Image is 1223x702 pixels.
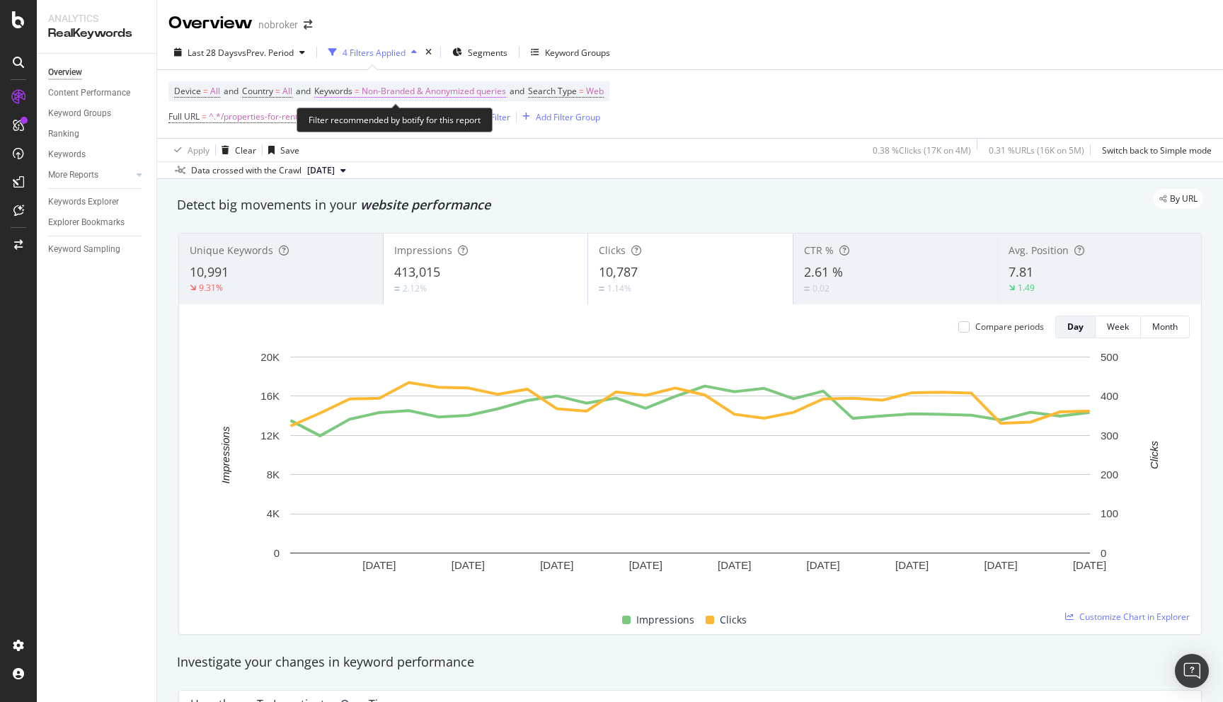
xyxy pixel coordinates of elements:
[209,107,313,127] span: ^.*/properties-for-rent-.*$
[323,41,423,64] button: 4 Filters Applied
[804,243,834,257] span: CTR %
[540,559,573,571] text: [DATE]
[210,81,220,101] span: All
[720,611,747,628] span: Clicks
[203,85,208,97] span: =
[235,144,256,156] div: Clear
[190,263,229,280] span: 10,991
[307,164,335,177] span: 2025 Sep. 1st
[447,41,513,64] button: Segments
[267,468,280,481] text: 8K
[216,139,256,161] button: Clear
[1009,263,1033,280] span: 7.81
[804,263,843,280] span: 2.61 %
[1175,654,1209,688] div: Open Intercom Messenger
[394,243,452,257] span: Impressions
[579,85,584,97] span: =
[599,263,638,280] span: 10,787
[1154,189,1203,209] div: legacy label
[1101,507,1118,519] text: 100
[260,430,280,442] text: 12K
[718,559,751,571] text: [DATE]
[873,144,971,156] div: 0.38 % Clicks ( 17K on 4M )
[362,81,506,101] span: Non-Branded & Anonymized queries
[1055,316,1096,338] button: Day
[48,11,145,25] div: Analytics
[219,426,231,483] text: Impressions
[48,65,147,80] a: Overview
[1141,316,1190,338] button: Month
[813,282,829,294] div: 0.02
[199,282,223,294] div: 9.31%
[536,111,600,123] div: Add Filter Group
[525,41,616,64] button: Keyword Groups
[1096,316,1141,338] button: Week
[48,25,145,42] div: RealKeywords
[586,81,604,101] span: Web
[168,11,253,35] div: Overview
[48,106,111,121] div: Keyword Groups
[168,139,209,161] button: Apply
[895,559,929,571] text: [DATE]
[607,282,631,294] div: 1.14%
[984,559,1017,571] text: [DATE]
[314,85,352,97] span: Keywords
[302,162,352,179] button: [DATE]
[1107,321,1129,333] div: Week
[297,108,493,132] div: Filter recommended by botify for this report
[468,47,507,59] span: Segments
[48,127,79,142] div: Ranking
[362,559,396,571] text: [DATE]
[263,139,299,161] button: Save
[636,611,694,628] span: Impressions
[274,547,280,559] text: 0
[394,263,440,280] span: 413,015
[275,85,280,97] span: =
[190,243,273,257] span: Unique Keywords
[48,65,82,80] div: Overview
[260,351,280,363] text: 20K
[174,85,201,97] span: Device
[1152,321,1178,333] div: Month
[1101,430,1118,442] text: 300
[242,85,273,97] span: Country
[48,86,147,100] a: Content Performance
[510,85,524,97] span: and
[282,81,292,101] span: All
[1073,559,1106,571] text: [DATE]
[238,47,294,59] span: vs Prev. Period
[48,127,147,142] a: Ranking
[168,110,200,122] span: Full URL
[1079,611,1190,623] span: Customize Chart in Explorer
[168,41,311,64] button: Last 28 DaysvsPrev. Period
[517,108,600,125] button: Add Filter Group
[48,195,147,209] a: Keywords Explorer
[202,110,207,122] span: =
[1067,321,1084,333] div: Day
[267,507,280,519] text: 4K
[394,287,400,291] img: Equal
[48,215,147,230] a: Explorer Bookmarks
[1170,195,1198,203] span: By URL
[190,350,1190,595] svg: A chart.
[304,20,312,30] div: arrow-right-arrow-left
[629,559,662,571] text: [DATE]
[48,242,147,257] a: Keyword Sampling
[48,106,147,121] a: Keyword Groups
[1018,282,1035,294] div: 1.49
[177,653,1203,672] div: Investigate your changes in keyword performance
[188,144,209,156] div: Apply
[48,147,86,162] div: Keywords
[423,45,435,59] div: times
[452,559,485,571] text: [DATE]
[260,390,280,402] text: 16K
[1065,611,1190,623] a: Customize Chart in Explorer
[599,287,604,291] img: Equal
[48,147,147,162] a: Keywords
[48,168,98,183] div: More Reports
[48,168,132,183] a: More Reports
[528,85,577,97] span: Search Type
[1101,547,1106,559] text: 0
[280,144,299,156] div: Save
[343,47,406,59] div: 4 Filters Applied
